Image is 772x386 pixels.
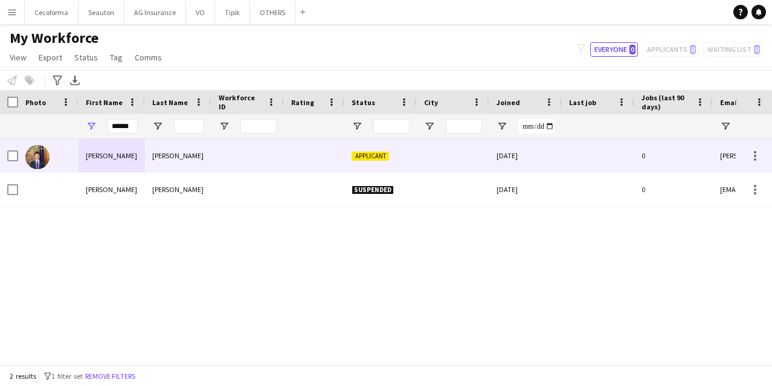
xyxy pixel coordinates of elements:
button: Open Filter Menu [86,121,97,132]
div: [PERSON_NAME] [145,139,211,172]
span: Tag [110,52,123,63]
button: Tipik [215,1,250,24]
span: Jobs (last 90 days) [642,93,691,111]
div: [PERSON_NAME] [79,173,145,206]
div: [DATE] [489,173,562,206]
button: Seauton [79,1,124,24]
a: View [5,50,31,65]
button: AG Insurance [124,1,186,24]
button: Cecoforma [25,1,79,24]
span: Last Name [152,98,188,107]
span: My Workforce [10,29,98,47]
input: City Filter Input [446,119,482,133]
span: Workforce ID [219,93,262,111]
span: Status [74,52,98,63]
span: 1 filter set [51,372,83,381]
a: Tag [105,50,127,65]
div: [PERSON_NAME] [79,139,145,172]
span: Last job [569,98,596,107]
button: Open Filter Menu [352,121,362,132]
span: First Name [86,98,123,107]
button: Open Filter Menu [424,121,435,132]
div: [DATE] [489,139,562,172]
button: Everyone0 [590,42,638,57]
div: 0 [634,173,713,206]
span: Photo [25,98,46,107]
span: Status [352,98,375,107]
span: 0 [629,45,635,54]
app-action-btn: Export XLSX [68,73,82,88]
img: Adrien Desmet [25,145,50,169]
button: Open Filter Menu [720,121,731,132]
button: VO [186,1,215,24]
button: OTHERS [250,1,295,24]
input: First Name Filter Input [108,119,138,133]
button: Open Filter Menu [219,121,230,132]
app-action-btn: Advanced filters [50,73,65,88]
div: [PERSON_NAME] [145,173,211,206]
a: Export [34,50,67,65]
span: Applicant [352,152,389,161]
span: Email [720,98,739,107]
input: Last Name Filter Input [174,119,204,133]
a: Comms [130,50,167,65]
button: Open Filter Menu [497,121,507,132]
span: View [10,52,27,63]
button: Remove filters [83,370,138,383]
div: 0 [634,139,713,172]
input: Workforce ID Filter Input [240,119,277,133]
span: Joined [497,98,520,107]
button: Open Filter Menu [152,121,163,132]
input: Joined Filter Input [518,119,555,133]
span: Comms [135,52,162,63]
span: Rating [291,98,314,107]
span: Suspended [352,185,394,195]
input: Status Filter Input [373,119,410,133]
span: City [424,98,438,107]
span: Export [39,52,62,63]
a: Status [69,50,103,65]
